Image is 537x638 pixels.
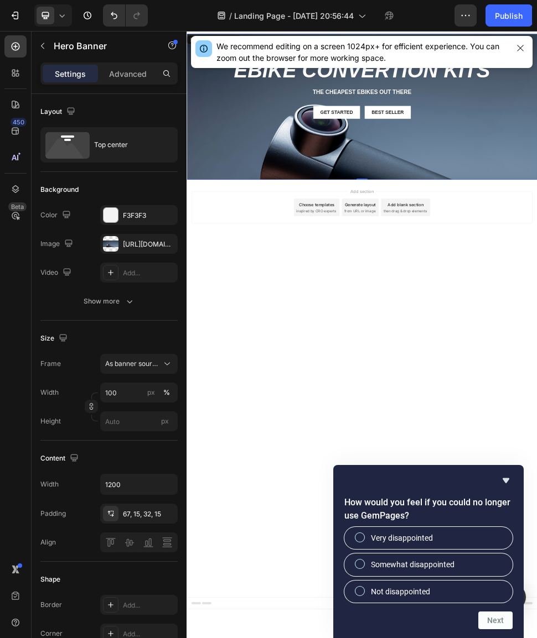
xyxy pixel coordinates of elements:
[40,509,66,519] div: Padding
[216,40,508,64] div: We recommend editing on a screen 1024px+ for efficient experience. You can zoom out the browser f...
[40,388,59,398] label: Width
[123,239,175,249] div: [URL][DOMAIN_NAME]
[371,559,455,570] span: Somewhat disappointed
[300,340,358,352] div: Generate layout
[100,411,178,431] input: px
[11,118,27,127] div: 450
[344,527,513,603] div: How would you feel if you could no longer use GemPages?
[163,388,170,398] div: %
[306,315,359,327] span: Add section
[344,474,513,629] div: How would you feel if you could no longer use GemPages?
[40,291,178,311] button: Show more
[40,600,62,610] div: Border
[123,268,175,278] div: Add...
[344,496,513,522] h2: How would you feel if you could no longer use GemPages?
[54,39,148,53] p: Hero Banner
[499,474,513,487] button: Hide survey
[40,104,78,119] div: Layout
[478,611,513,629] button: Next question
[275,61,340,70] p: 90% SAY IT GREAT
[234,10,354,22] span: Landing Page - [DATE] 20:56:44
[40,237,75,252] div: Image
[40,537,56,547] div: Align
[144,386,158,399] button: %
[103,4,148,27] div: Undo/Redo
[100,354,178,374] button: As banner source
[337,159,425,184] button: Best Seller
[208,354,283,364] span: inspired by CRO experts
[147,388,155,398] div: px
[350,166,411,177] div: Best Seller
[40,265,74,280] div: Video
[94,132,162,158] div: Top center
[161,417,169,425] span: px
[8,202,27,211] div: Beta
[371,532,433,543] span: Very disappointed
[213,340,280,352] div: Choose templates
[40,416,61,426] label: Height
[109,68,147,80] p: Advanced
[229,10,232,22] span: /
[101,474,177,494] input: Auto
[105,359,159,369] span: As banner source
[486,4,532,27] button: Publish
[495,10,523,22] div: Publish
[123,600,175,610] div: Add...
[160,386,173,399] button: px
[298,354,358,364] span: from URL or image
[371,586,430,597] span: Not disappointed
[40,451,81,466] div: Content
[123,211,175,221] div: F3F3F3
[240,159,328,184] button: Get started
[253,166,315,177] div: Get started
[14,29,58,39] div: Hero Banner
[381,340,448,352] div: Add blank section
[55,68,86,80] p: Settings
[40,479,59,489] div: Width
[187,22,537,609] iframe: Design area
[40,208,73,223] div: Color
[373,354,455,364] span: then drag & drop elements
[40,574,60,584] div: Shape
[40,185,79,195] div: Background
[40,331,70,346] div: Size
[100,383,178,402] input: px%
[123,509,175,519] div: 67, 15, 32, 15
[40,359,61,369] label: Frame
[84,296,135,307] div: Show more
